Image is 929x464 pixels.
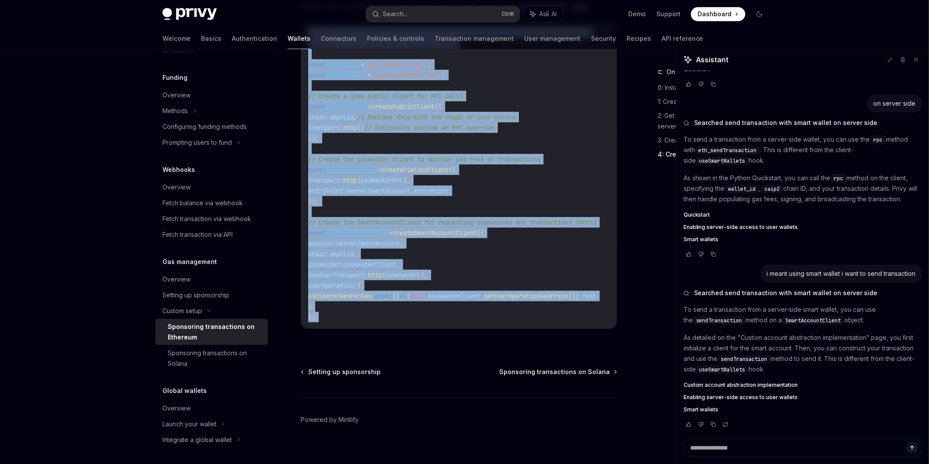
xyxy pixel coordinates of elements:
span: await [410,292,428,300]
a: Fetch balance via webhook [155,195,268,211]
span: sepolia [329,250,354,258]
div: Fetch balance via webhook [162,198,243,208]
div: Search... [383,9,407,19]
span: userOperation: [308,282,357,289]
span: smartAccountClient [326,229,389,237]
span: , [396,261,400,268]
span: , [354,113,357,121]
span: ( [407,292,410,300]
button: Searched send transaction with smart wallet on server side [684,118,922,127]
span: = [378,166,382,174]
span: bundlerUrl [326,61,361,68]
span: . [480,292,484,300]
span: = [368,103,371,111]
h5: Gas management [162,257,217,267]
span: }); [308,134,319,142]
span: On this page [666,67,706,77]
span: = [361,61,364,68]
a: Authentication [232,28,277,49]
span: . [410,187,414,195]
span: ), [421,271,428,279]
span: transport: [308,176,343,184]
a: Demo [628,10,646,18]
div: Configuring funding methods [162,121,247,132]
span: sendTransaction [721,356,767,363]
a: Sponsoring transactions on Ethereum [155,319,268,345]
a: API reference [662,28,703,49]
span: // Create the SmartAccountClient for requesting signatures and transactions (RPCs) [308,218,596,226]
span: sendTransaction [696,317,742,324]
a: Security [591,28,616,49]
span: entryPoint [414,187,449,195]
span: paymasterClient [343,261,396,268]
span: // Create a viem public client for RPC calls [308,92,463,100]
span: ( [382,271,385,279]
span: // Optionally include an RPC override [364,124,494,132]
span: useSmartWallets [699,366,745,373]
span: Setting up sponsorship [308,368,381,376]
span: const [308,71,326,79]
span: fast [582,292,596,300]
div: Setting up sponsorship [162,290,229,300]
a: Smart wallets [684,236,922,243]
span: const [308,61,326,68]
span: // Replace this with the chain of your choice [357,113,515,121]
span: paymasterClient [326,166,378,174]
span: Smart wallets [684,406,719,413]
span: createSmartAccountClient [392,229,477,237]
span: ({ [449,166,456,174]
div: Fetch transaction via API [162,229,233,240]
span: ()). [568,292,582,300]
p: As detailed on the "Custom account abstraction implementation" page, you first initialize a clien... [684,332,922,375]
span: createPublicClient [371,103,435,111]
a: Welcome [162,28,191,49]
a: Sponsoring transactions on Solana [499,368,616,376]
a: Configuring funding methods [155,119,268,135]
img: dark logo [162,8,217,20]
span: = [368,71,371,79]
span: caip2 [765,186,780,193]
span: chain: [308,250,329,258]
span: => [400,292,407,300]
a: Basics [201,28,221,49]
span: : [371,292,375,300]
a: Quickstart [684,211,922,218]
div: Overview [162,182,191,193]
span: sepolia [329,113,354,121]
span: kernelSmartAccount [336,239,400,247]
span: rpc [834,175,843,182]
p: To send a transaction from a server-side wallet, you can use the method with . This is different ... [684,134,922,166]
span: Searched send transaction with smart wallet on server side [694,118,878,127]
a: Enabling server-side access to user wallets [684,394,922,401]
span: rpc [874,136,883,143]
a: Powered by Mintlify [301,415,359,424]
span: paymaster: [308,261,343,268]
span: Searched send transaction with smart wallet on server side [694,289,878,297]
span: SmartAccountClient [786,317,841,324]
span: createPimlicoClient [382,166,449,174]
span: getUserOperationGasPrice [484,292,568,300]
a: Fetch transaction via API [155,227,268,243]
span: async [375,292,392,300]
a: 3: Create a smart wallet [658,133,774,147]
span: = [389,229,392,237]
span: ( [357,176,361,184]
div: i meant using smart wallet i want to send transaction [767,269,916,278]
span: publicClient [326,103,368,111]
span: ({ [477,229,484,237]
a: Overview [155,400,268,416]
span: Ask AI [539,10,557,18]
a: Wallets [288,28,310,49]
a: Fetch transaction via webhook [155,211,268,227]
a: Smart wallets [684,406,922,413]
span: estimateFeesPerGas [308,292,371,300]
span: Enabling server-side access to user wallets [684,394,798,401]
span: eth_sendTransaction [699,147,757,154]
div: on server side [874,99,916,108]
span: , [400,239,403,247]
span: http [343,124,357,132]
a: Support [656,10,681,18]
a: User management [524,28,580,49]
span: const [308,166,326,174]
span: paymasterClient [428,292,480,300]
